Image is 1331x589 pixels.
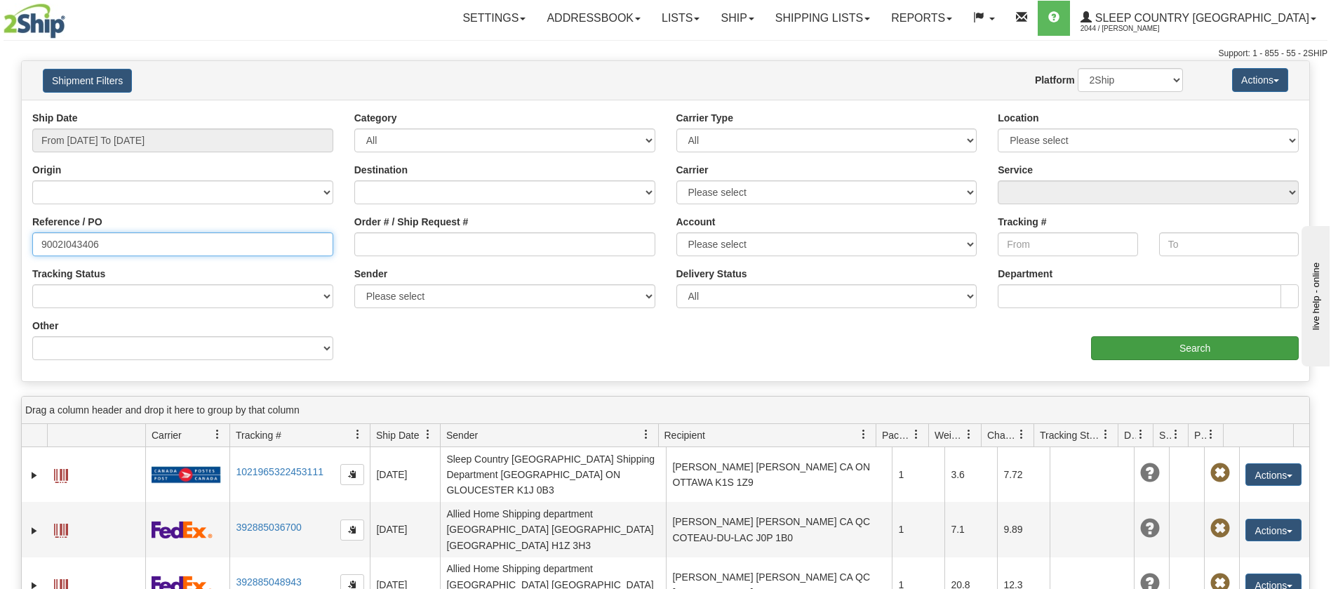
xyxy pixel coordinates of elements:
label: Service [998,163,1033,177]
span: Charge [987,428,1017,442]
a: Packages filter column settings [904,423,928,446]
button: Actions [1245,519,1302,541]
a: Ship Date filter column settings [416,423,440,446]
td: Sleep Country [GEOGRAPHIC_DATA] Shipping Department [GEOGRAPHIC_DATA] ON GLOUCESTER K1J 0B3 [440,447,666,502]
img: 20 - Canada Post [152,466,220,484]
a: Shipping lists [765,1,881,36]
td: 9.89 [997,502,1050,557]
label: Carrier [676,163,709,177]
input: From [998,232,1137,256]
span: Delivery Status [1124,428,1136,442]
div: grid grouping header [22,397,1309,424]
td: 7.72 [997,447,1050,502]
a: Pickup Status filter column settings [1199,423,1223,446]
td: 3.6 [944,447,997,502]
label: Location [998,111,1038,125]
div: Support: 1 - 855 - 55 - 2SHIP [4,48,1327,60]
a: Addressbook [536,1,651,36]
label: Destination [354,163,408,177]
span: Tracking # [236,428,281,442]
span: Tracking Status [1040,428,1101,442]
a: Sender filter column settings [634,423,658,446]
input: To [1159,232,1299,256]
span: Unknown [1140,463,1160,483]
span: Carrier [152,428,182,442]
label: Tracking Status [32,267,105,281]
td: [PERSON_NAME] [PERSON_NAME] CA ON OTTAWA K1S 1Z9 [666,447,892,502]
a: 392885036700 [236,522,301,533]
button: Actions [1232,68,1288,92]
button: Actions [1245,463,1302,486]
a: Lists [651,1,710,36]
label: Category [354,111,397,125]
a: Settings [452,1,536,36]
a: Label [54,517,68,540]
td: 1 [892,447,944,502]
a: Recipient filter column settings [852,423,876,446]
a: 1021965322453111 [236,466,323,477]
a: Carrier filter column settings [206,423,229,446]
input: Search [1091,336,1299,360]
td: [PERSON_NAME] [PERSON_NAME] CA QC COTEAU-DU-LAC J0P 1B0 [666,502,892,557]
img: 2 - FedEx Express® [152,521,213,538]
span: Sleep Country [GEOGRAPHIC_DATA] [1092,12,1309,24]
a: Charge filter column settings [1010,423,1034,446]
div: live help - online [11,12,130,22]
span: Weight [935,428,964,442]
a: Weight filter column settings [957,423,981,446]
a: Expand [27,524,41,538]
span: 2044 / [PERSON_NAME] [1081,22,1186,36]
label: Order # / Ship Request # [354,215,469,229]
label: Platform [1035,73,1075,87]
span: Ship Date [376,428,419,442]
span: Pickup Not Assigned [1210,463,1230,483]
td: 1 [892,502,944,557]
a: Delivery Status filter column settings [1129,423,1153,446]
iframe: chat widget [1299,223,1330,366]
button: Copy to clipboard [340,519,364,541]
span: Unknown [1140,519,1160,538]
span: Pickup Status [1194,428,1206,442]
td: [DATE] [370,502,440,557]
img: logo2044.jpg [4,4,65,39]
label: Origin [32,163,61,177]
span: Pickup Not Assigned [1210,519,1230,538]
a: Tracking Status filter column settings [1094,423,1118,446]
label: Sender [354,267,387,281]
a: Expand [27,468,41,482]
label: Carrier Type [676,111,733,125]
a: Sleep Country [GEOGRAPHIC_DATA] 2044 / [PERSON_NAME] [1070,1,1327,36]
a: Ship [710,1,764,36]
label: Other [32,319,58,333]
button: Shipment Filters [43,69,132,93]
label: Reference / PO [32,215,102,229]
span: Packages [882,428,911,442]
label: Ship Date [32,111,78,125]
a: Shipment Issues filter column settings [1164,423,1188,446]
a: Reports [881,1,963,36]
label: Delivery Status [676,267,747,281]
td: Allied Home Shipping department [GEOGRAPHIC_DATA] [GEOGRAPHIC_DATA] [GEOGRAPHIC_DATA] H1Z 3H3 [440,502,666,557]
td: [DATE] [370,447,440,502]
label: Department [998,267,1052,281]
a: Label [54,463,68,485]
label: Account [676,215,716,229]
label: Tracking # [998,215,1046,229]
a: Tracking # filter column settings [346,423,370,446]
span: Shipment Issues [1159,428,1171,442]
button: Copy to clipboard [340,464,364,485]
span: Sender [446,428,478,442]
a: 392885048943 [236,576,301,588]
td: 7.1 [944,502,997,557]
span: Recipient [664,428,705,442]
